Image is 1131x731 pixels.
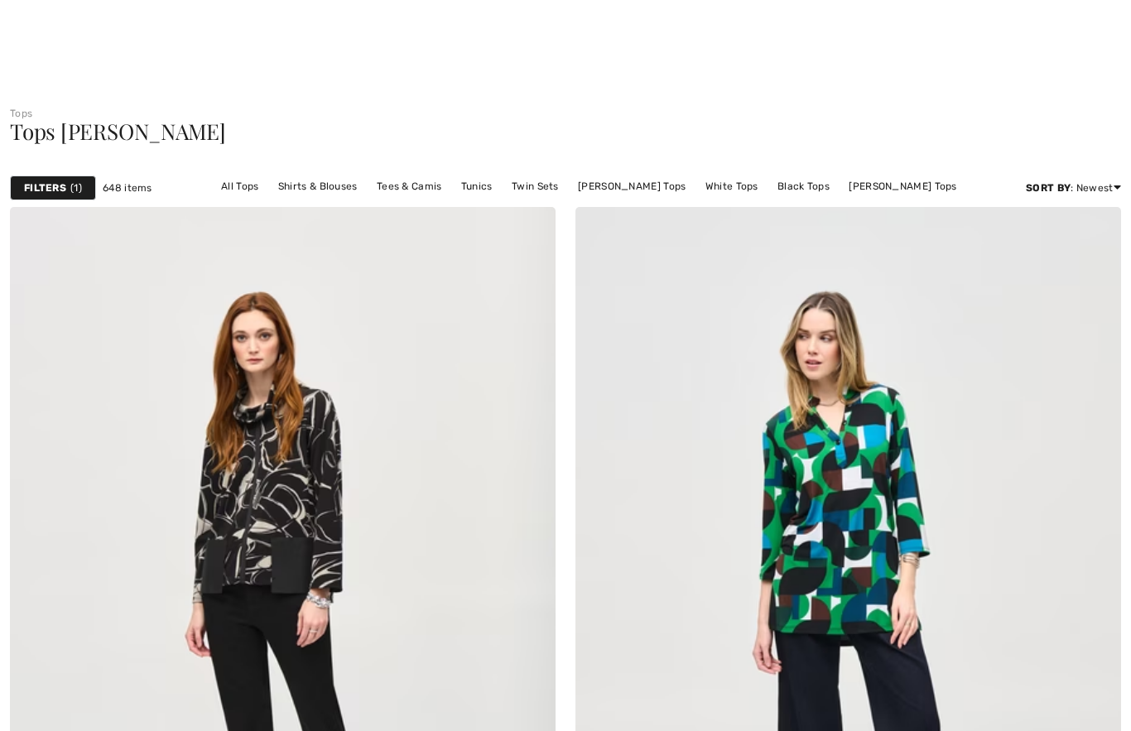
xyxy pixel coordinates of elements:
[697,176,767,197] a: White Tops
[10,108,32,119] a: Tops
[769,176,838,197] a: Black Tops
[368,176,450,197] a: Tees & Camis
[103,180,152,195] span: 648 items
[1026,180,1121,195] div: : Newest
[10,117,226,146] span: Tops [PERSON_NAME]
[24,180,66,195] strong: Filters
[70,180,82,195] span: 1
[570,176,694,197] a: [PERSON_NAME] Tops
[453,176,501,197] a: Tunics
[840,176,965,197] a: [PERSON_NAME] Tops
[1026,182,1071,194] strong: Sort By
[503,176,567,197] a: Twin Sets
[270,176,366,197] a: Shirts & Blouses
[213,176,267,197] a: All Tops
